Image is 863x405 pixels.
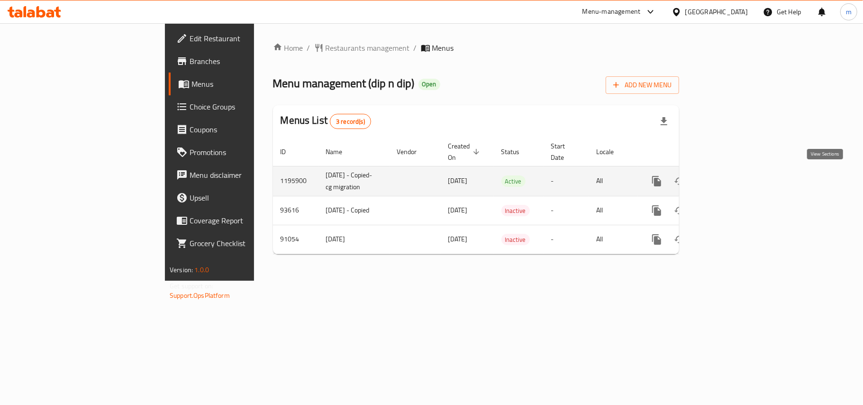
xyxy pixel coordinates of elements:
[448,233,468,245] span: [DATE]
[169,141,309,164] a: Promotions
[190,169,301,181] span: Menu disclaimer
[544,166,589,196] td: -
[190,238,301,249] span: Grocery Checklist
[501,146,532,157] span: Status
[414,42,417,54] li: /
[190,124,301,135] span: Coupons
[551,140,578,163] span: Start Date
[606,76,679,94] button: Add New Menu
[190,33,301,44] span: Edit Restaurant
[544,196,589,225] td: -
[326,42,410,54] span: Restaurants management
[169,164,309,186] a: Menu disclaimer
[448,204,468,216] span: [DATE]
[597,146,627,157] span: Locale
[668,170,691,193] button: Change Status
[169,209,309,232] a: Coverage Report
[318,225,390,254] td: [DATE]
[645,170,668,193] button: more
[645,228,668,251] button: more
[170,264,193,276] span: Version:
[589,225,638,254] td: All
[501,234,530,245] span: Inactive
[169,50,309,73] a: Branches
[318,196,390,225] td: [DATE] - Copied
[194,264,209,276] span: 1.0.0
[544,225,589,254] td: -
[448,175,468,187] span: [DATE]
[191,78,301,90] span: Menus
[273,138,744,254] table: enhanced table
[190,55,301,67] span: Branches
[330,114,371,129] div: Total records count
[190,101,301,112] span: Choice Groups
[501,175,526,187] div: Active
[190,147,301,158] span: Promotions
[589,196,638,225] td: All
[190,215,301,226] span: Coverage Report
[397,146,429,157] span: Vendor
[273,73,415,94] span: Menu management ( dip n dip )
[169,186,309,209] a: Upsell
[685,7,748,17] div: [GEOGRAPHIC_DATA]
[846,7,852,17] span: m
[281,146,299,157] span: ID
[638,138,744,166] th: Actions
[170,280,213,292] span: Get support on:
[190,192,301,203] span: Upsell
[169,27,309,50] a: Edit Restaurant
[273,42,679,54] nav: breadcrumb
[501,205,530,216] span: Inactive
[448,140,482,163] span: Created On
[589,166,638,196] td: All
[281,113,371,129] h2: Menus List
[326,146,355,157] span: Name
[330,117,371,126] span: 3 record(s)
[418,79,440,90] div: Open
[501,176,526,187] span: Active
[169,118,309,141] a: Coupons
[169,95,309,118] a: Choice Groups
[432,42,454,54] span: Menus
[170,289,230,302] a: Support.OpsPlatform
[418,80,440,88] span: Open
[318,166,390,196] td: [DATE] - Copied-cg migration
[169,232,309,255] a: Grocery Checklist
[613,79,672,91] span: Add New Menu
[582,6,641,18] div: Menu-management
[653,110,675,133] div: Export file
[169,73,309,95] a: Menus
[314,42,410,54] a: Restaurants management
[645,199,668,222] button: more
